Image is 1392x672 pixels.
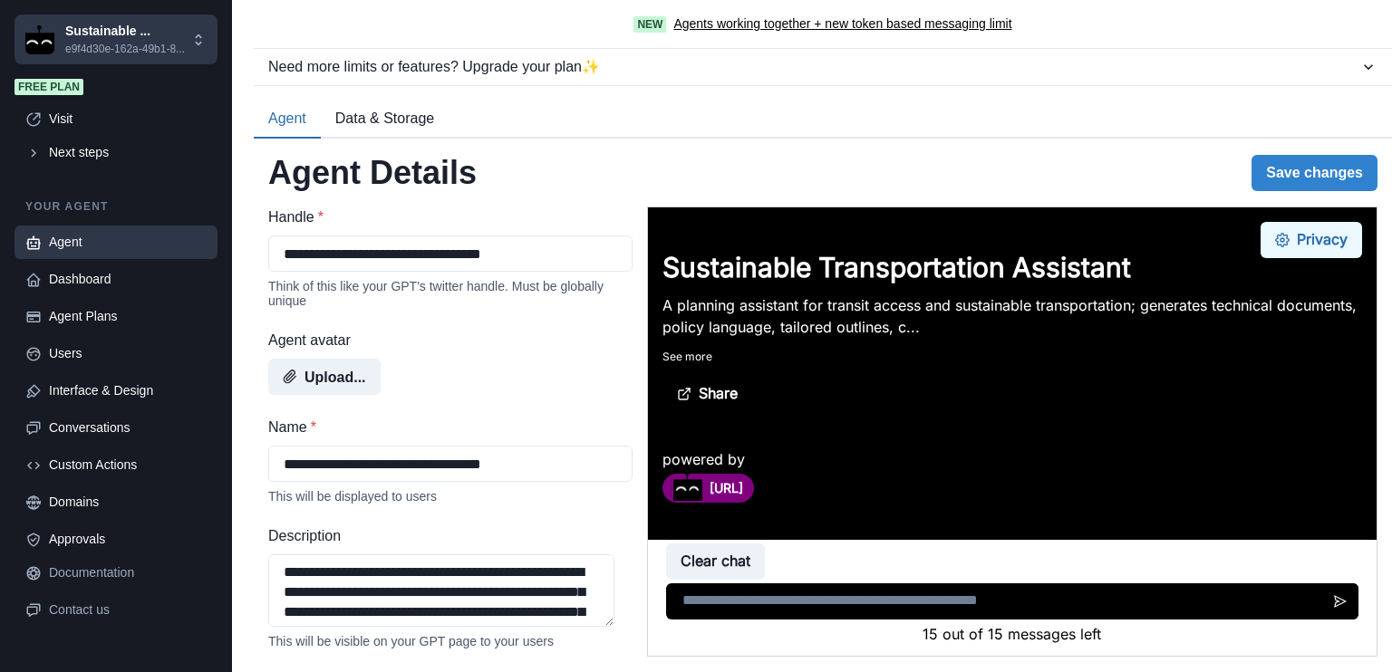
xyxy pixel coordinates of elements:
[268,279,633,308] div: Think of this like your GPT's twitter handle. Must be globally unique
[14,14,217,64] button: Chakra UISustainable ...e9f4d30e-162a-49b1-8...
[65,41,185,57] p: e9f4d30e-162a-49b1-8...
[268,417,622,438] label: Name
[268,359,381,395] button: Upload...
[49,233,207,252] div: Agent
[673,14,1011,34] a: Agents working together + new token based messaging limit
[49,600,207,619] div: Contact us
[254,49,1392,85] button: Need more limits or features? Upgrade your plan✨
[14,198,217,215] p: Your agent
[268,489,633,504] div: This will be displayed to users
[49,344,207,363] div: Users
[49,563,207,582] div: Documentation
[25,25,54,54] img: Chakra UI
[633,16,666,33] span: New
[49,143,207,162] div: Next steps
[49,110,207,129] div: Visit
[254,101,321,139] button: Agent
[648,207,1377,656] iframe: Agent Chat
[49,307,207,326] div: Agent Plans
[49,456,207,475] div: Custom Actions
[268,525,622,547] label: Description
[49,530,207,549] div: Approvals
[674,376,710,412] button: Send message
[268,330,622,351] label: Agent avatar
[268,153,477,192] h2: Agent Details
[321,101,449,139] button: Data & Storage
[268,56,1359,78] div: Need more limits or features? Upgrade your plan ✨
[18,416,710,437] p: 15 out of 15 messages left
[14,556,217,590] a: Documentation
[65,22,185,41] p: Sustainable ...
[49,381,207,400] div: Interface & Design
[14,79,83,95] span: Free plan
[49,270,207,289] div: Dashboard
[49,418,207,437] div: Conversations
[49,493,207,512] div: Domains
[268,206,622,228] label: Handle
[613,14,714,51] button: Privacy Settings
[1252,155,1377,191] button: Save changes
[268,634,633,648] div: This will be visible on your GPT page to your users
